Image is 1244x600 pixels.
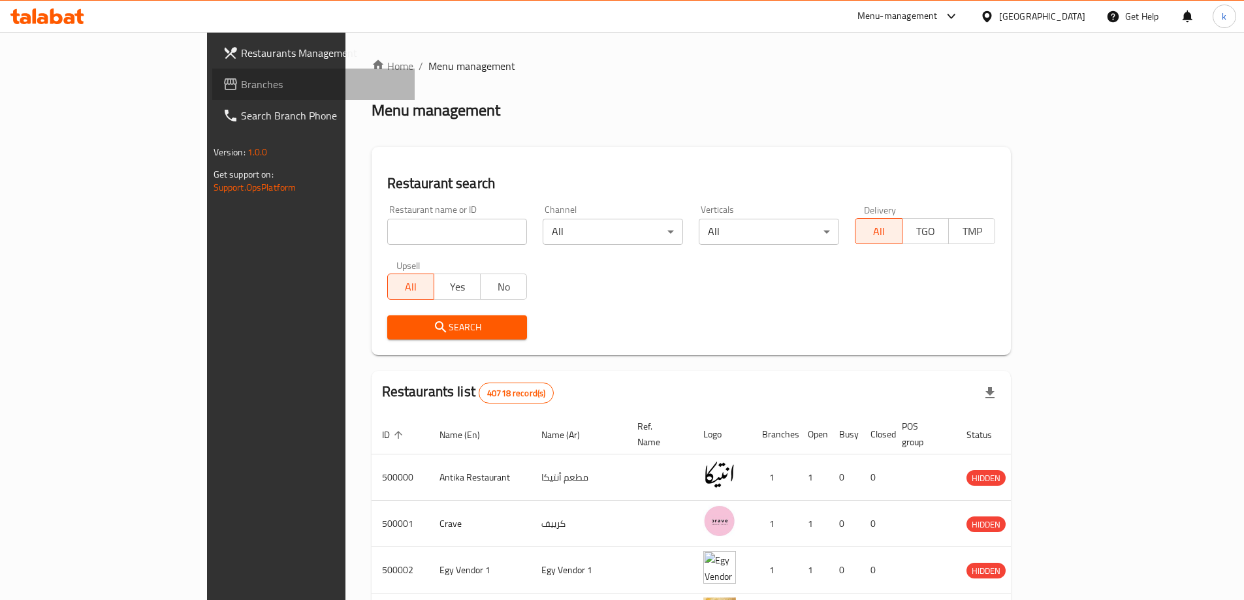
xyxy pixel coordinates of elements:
[966,470,1006,486] div: HIDDEN
[703,458,736,491] img: Antika Restaurant
[857,8,938,24] div: Menu-management
[543,219,683,245] div: All
[966,427,1009,443] span: Status
[855,218,902,244] button: All
[861,222,897,241] span: All
[486,277,522,296] span: No
[396,261,421,270] label: Upsell
[241,45,404,61] span: Restaurants Management
[439,277,475,296] span: Yes
[372,58,1012,74] nav: breadcrumb
[387,315,528,339] button: Search
[541,427,597,443] span: Name (Ar)
[214,179,296,196] a: Support.OpsPlatform
[387,174,996,193] h2: Restaurant search
[966,563,1006,578] div: HIDDEN
[212,100,415,131] a: Search Branch Phone
[372,100,500,121] h2: Menu management
[439,427,497,443] span: Name (En)
[966,517,1006,532] span: HIDDEN
[693,415,752,454] th: Logo
[241,76,404,92] span: Branches
[797,415,829,454] th: Open
[699,219,839,245] div: All
[829,415,860,454] th: Busy
[393,277,429,296] span: All
[860,415,891,454] th: Closed
[752,415,797,454] th: Branches
[247,144,268,161] span: 1.0.0
[419,58,423,74] li: /
[829,547,860,593] td: 0
[479,383,554,403] div: Total records count
[531,501,627,547] td: كرييف
[241,108,404,123] span: Search Branch Phone
[974,377,1006,409] div: Export file
[429,547,531,593] td: Egy Vendor 1
[382,427,407,443] span: ID
[948,218,995,244] button: TMP
[860,547,891,593] td: 0
[387,274,434,300] button: All
[954,222,990,241] span: TMP
[429,501,531,547] td: Crave
[429,454,531,501] td: Antika Restaurant
[752,454,797,501] td: 1
[382,382,554,403] h2: Restaurants list
[966,563,1006,578] span: HIDDEN
[531,547,627,593] td: Egy Vendor 1
[214,166,274,183] span: Get support on:
[860,454,891,501] td: 0
[637,418,677,450] span: Ref. Name
[829,454,860,501] td: 0
[752,547,797,593] td: 1
[212,37,415,69] a: Restaurants Management
[797,454,829,501] td: 1
[212,69,415,100] a: Branches
[434,274,481,300] button: Yes
[860,501,891,547] td: 0
[752,501,797,547] td: 1
[797,547,829,593] td: 1
[214,144,246,161] span: Version:
[864,205,897,214] label: Delivery
[1222,9,1226,24] span: k
[480,274,527,300] button: No
[797,501,829,547] td: 1
[479,387,553,400] span: 40718 record(s)
[908,222,944,241] span: TGO
[531,454,627,501] td: مطعم أنتيكا
[999,9,1085,24] div: [GEOGRAPHIC_DATA]
[703,505,736,537] img: Crave
[387,219,528,245] input: Search for restaurant name or ID..
[428,58,515,74] span: Menu management
[703,551,736,584] img: Egy Vendor 1
[829,501,860,547] td: 0
[902,218,949,244] button: TGO
[398,319,517,336] span: Search
[966,471,1006,486] span: HIDDEN
[902,418,940,450] span: POS group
